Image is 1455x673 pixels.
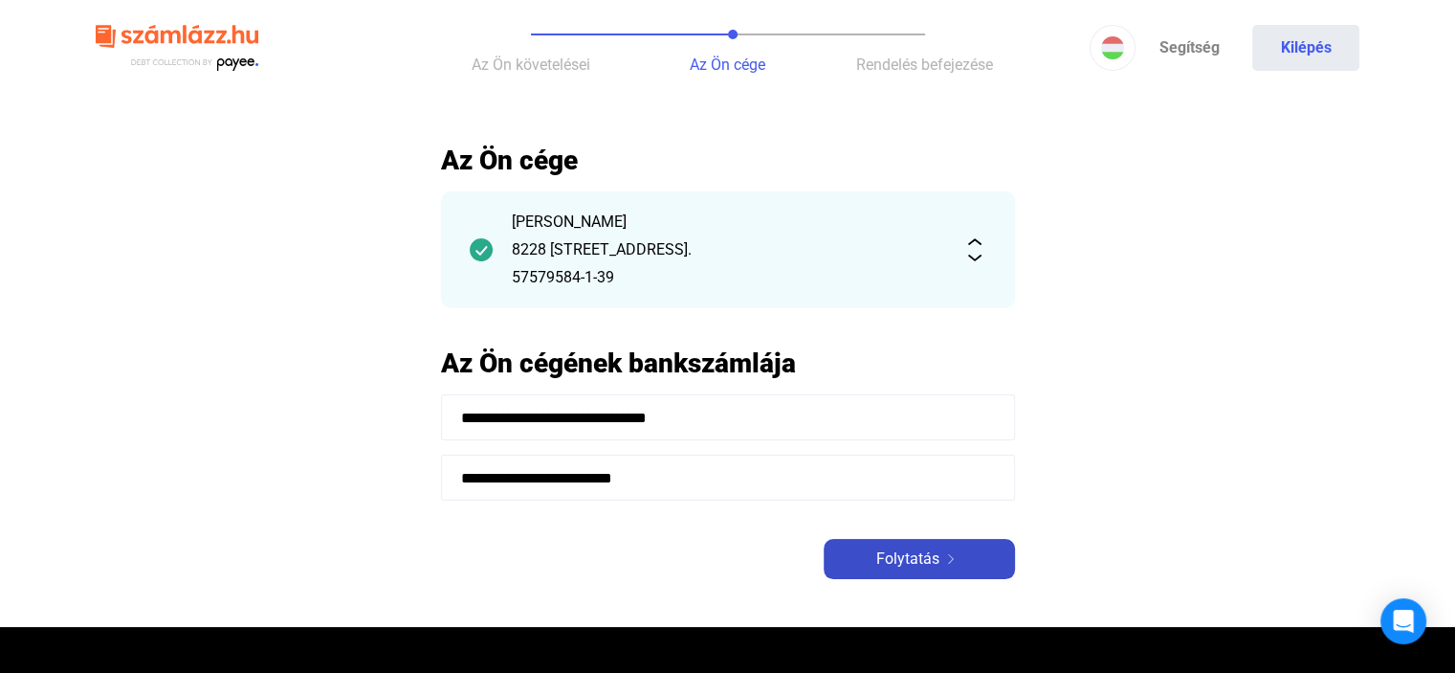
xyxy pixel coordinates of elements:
div: Open Intercom Messenger [1380,598,1426,644]
div: 8228 [STREET_ADDRESS]. [512,238,944,261]
img: szamlazzhu-logo [96,17,258,79]
img: arrow-right-white [939,554,962,564]
span: Rendelés befejezése [856,56,993,74]
button: Kilépés [1252,25,1359,71]
button: HU [1090,25,1135,71]
img: checkmark-darker-green-circle [470,238,493,261]
h2: Az Ön cégének bankszámlája [441,347,1015,380]
img: HU [1101,36,1124,59]
div: 57579584-1-39 [512,266,944,289]
div: [PERSON_NAME] [512,211,944,234]
img: expand [963,238,986,261]
h2: Az Ön cége [441,144,1015,177]
span: Az Ön követelései [472,56,590,74]
a: Segítség [1135,25,1243,71]
span: Az Ön cége [690,56,765,74]
span: Folytatás [876,548,939,571]
button: Folytatásarrow-right-white [824,539,1015,579]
